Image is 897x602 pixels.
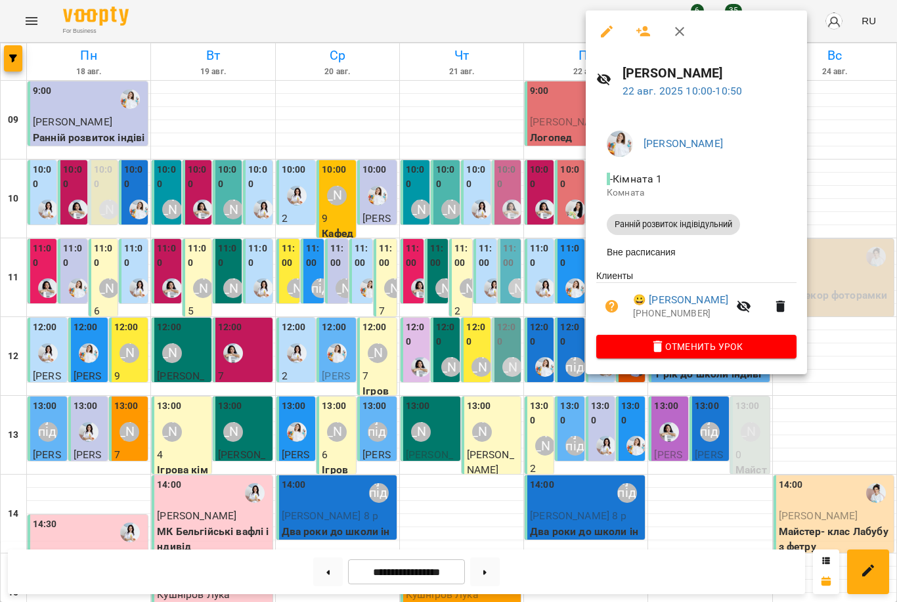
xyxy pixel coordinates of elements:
a: 😀 [PERSON_NAME] [633,292,728,308]
li: Вне расписания [596,240,797,264]
p: Комната [607,186,786,200]
h6: [PERSON_NAME] [623,63,797,83]
button: Отменить Урок [596,335,797,358]
a: 22 авг. 2025 10:00-10:50 [623,85,743,97]
span: - Кімната 1 [607,173,665,185]
span: Ранній розвиток індівідульний [607,219,740,230]
img: 68f234a6bfead1ba308711b9d1017baf.jpg [607,131,633,157]
button: Визит пока не оплачен. Добавить оплату? [596,291,628,322]
p: [PHONE_NUMBER] [633,307,728,320]
ul: Клиенты [596,269,797,335]
span: Отменить Урок [607,339,786,355]
a: [PERSON_NAME] [644,137,723,150]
